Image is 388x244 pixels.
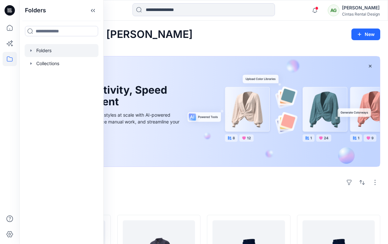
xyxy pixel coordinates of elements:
[342,12,380,17] div: Cintas Rental Design
[35,111,181,132] div: Explore ideas faster and recolor styles at scale with AI-powered tools that boost creativity, red...
[342,4,380,12] div: [PERSON_NAME]
[27,29,193,41] h2: Welcome back, [PERSON_NAME]
[35,140,181,153] a: Discover more
[328,5,339,16] div: AG
[27,201,380,208] h4: Styles
[351,29,380,40] button: New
